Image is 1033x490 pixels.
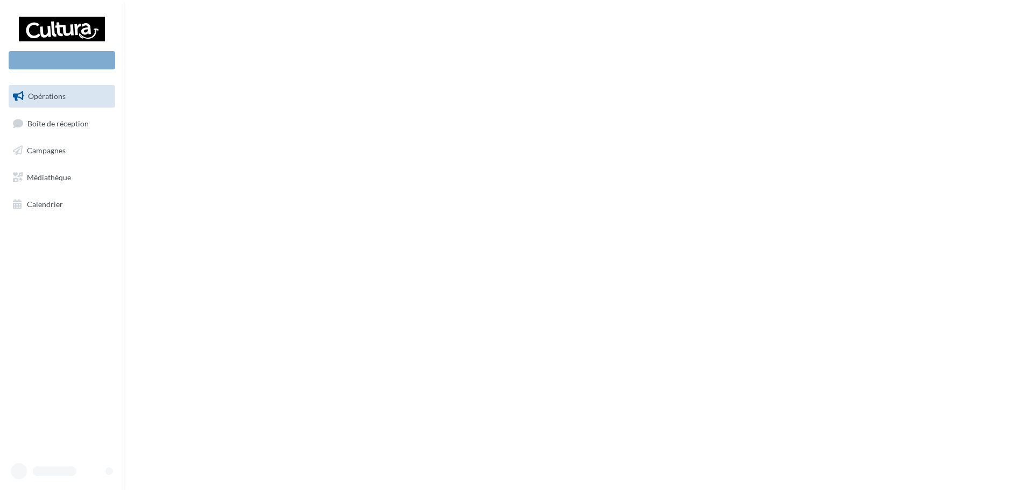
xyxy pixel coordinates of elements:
a: Médiathèque [6,166,117,189]
span: Calendrier [27,199,63,208]
span: Boîte de réception [27,118,89,127]
a: Opérations [6,85,117,108]
span: Opérations [28,91,66,101]
a: Campagnes [6,139,117,162]
a: Boîte de réception [6,112,117,135]
span: Médiathèque [27,173,71,182]
div: Nouvelle campagne [9,51,115,69]
span: Campagnes [27,146,66,155]
a: Calendrier [6,193,117,216]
